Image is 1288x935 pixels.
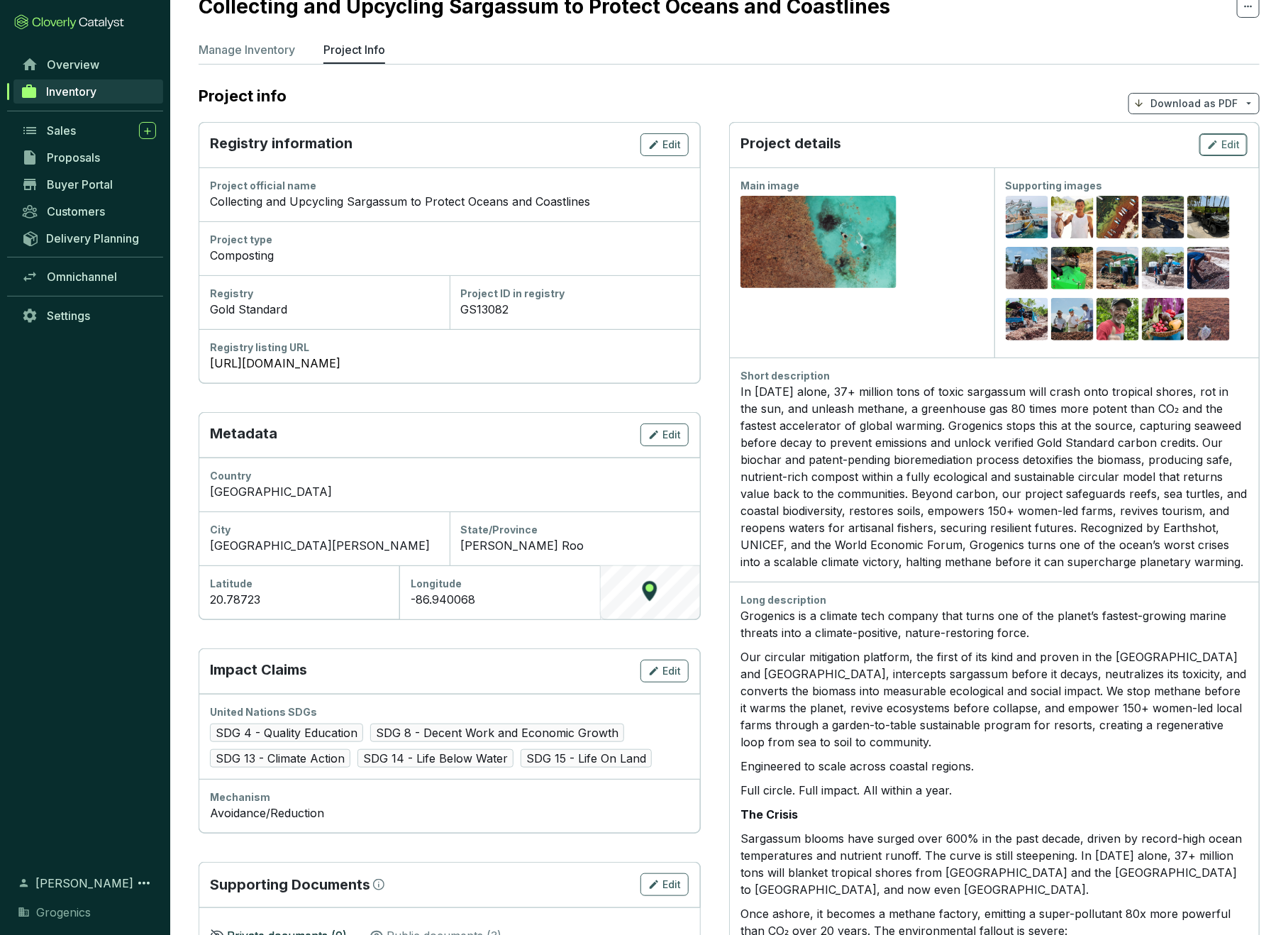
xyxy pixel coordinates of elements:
p: Grogenics is a climate tech company that turns one of the planet’s fastest-growing marine threats... [740,607,1248,641]
div: Country [210,469,689,483]
span: Edit [662,878,681,892]
span: Edit [662,138,681,152]
a: Delivery Planning [14,226,163,250]
span: Sales [47,123,76,138]
div: In [DATE] alone, 37+ million tons of toxic sargassum will crash onto tropical shores, rot in the ... [740,383,1248,570]
div: Mechanism [210,790,689,804]
p: Metadata [210,424,277,446]
p: Sargassum blooms have surged over 600% in the past decade, driven by record-high ocean temperatur... [740,830,1248,898]
span: Edit [1221,138,1240,152]
a: Omnichannel [14,265,163,289]
div: [PERSON_NAME] Roo [461,537,689,554]
a: Settings [14,304,163,328]
span: Edit [662,664,681,678]
span: Inventory [46,84,96,99]
div: United Nations SDGs [210,705,689,719]
div: Project ID in registry [461,287,689,301]
div: Registry [210,287,438,301]
p: Registry information [210,133,352,156]
div: 20.78723 [210,591,388,608]
div: State/Province [461,523,689,537]
div: City [210,523,438,537]
span: Grogenics [36,904,91,921]
div: Latitude [210,577,388,591]
span: SDG 8 - Decent Work and Economic Growth [370,724,624,742]
div: Gold Standard [210,301,438,318]
p: Our circular mitigation platform, the first of its kind and proven in the [GEOGRAPHIC_DATA] and [... [740,648,1248,751]
div: [GEOGRAPHIC_DATA] [210,483,689,500]
button: Edit [1199,133,1248,156]
div: Registry listing URL [210,341,689,355]
a: Sales [14,118,163,143]
div: Main image [740,179,983,193]
div: GS13082 [461,301,689,318]
span: Settings [47,309,90,323]
div: -86.940068 [411,591,589,608]
div: Project official name [210,179,689,193]
div: Supporting images [1006,179,1248,193]
span: Customers [47,204,105,218]
p: Manage Inventory [199,41,295,58]
span: Delivery Planning [46,231,139,245]
p: Project Info [323,41,385,58]
span: Omnichannel [47,270,117,284]
div: Longitude [411,577,589,591]
span: Edit [662,428,681,442]
p: Engineered to scale across coastal regions. [740,758,1248,775]
span: Overview [47,57,99,72]
button: Edit [640,660,689,682]
span: SDG 13 - Climate Action [210,749,350,768]
h2: Project info [199,87,301,105]
a: Overview [14,52,163,77]
p: Supporting Documents [210,875,370,895]
div: Long description [740,593,1248,607]
a: Customers [14,199,163,223]
div: Project type [210,233,689,247]
span: Buyer Portal [47,177,113,192]
span: SDG 14 - Life Below Water [357,749,513,768]
p: Download as PDF [1150,96,1238,111]
span: SDG 4 - Quality Education [210,724,363,742]
div: [GEOGRAPHIC_DATA][PERSON_NAME] [210,537,438,554]
a: [URL][DOMAIN_NAME] [210,355,689,372]
button: Edit [640,133,689,156]
div: Short description [740,369,1248,383]
p: Impact Claims [210,660,307,682]
button: Edit [640,424,689,446]
a: Buyer Portal [14,172,163,197]
div: Composting [210,247,689,264]
div: Collecting and Upcycling Sargassum to Protect Oceans and Coastlines [210,193,689,210]
span: SDG 15 - Life On Land [521,749,652,768]
strong: The Crisis [740,807,798,821]
div: Avoidance/Reduction [210,804,689,821]
a: Inventory [13,79,163,104]
button: Edit [640,873,689,896]
p: Project details [740,133,841,156]
a: Proposals [14,145,163,170]
span: Proposals [47,150,100,165]
p: Full circle. Full impact. All within a year. [740,782,1248,799]
span: [PERSON_NAME] [35,875,133,892]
